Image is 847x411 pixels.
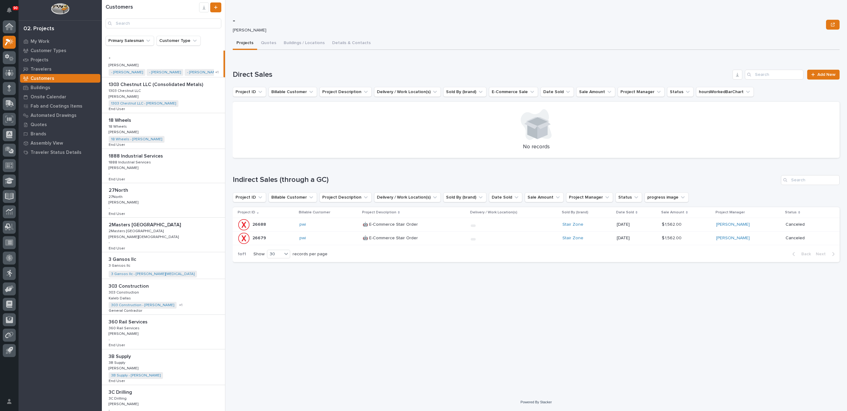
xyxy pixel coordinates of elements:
[31,67,52,72] p: Travelers
[566,192,613,202] button: Project Manager
[109,186,129,193] p: 27North
[576,87,615,97] button: Sale Amount
[109,129,140,134] p: [PERSON_NAME]
[109,318,149,325] p: 360 Rail Services
[252,234,267,241] p: 26679
[102,149,225,183] a: 1888 Industrial Services1888 Industrial Services 1888 Industrial Services1888 Industrial Services...
[109,282,150,289] p: 303 Construction
[293,252,328,257] p: records per page
[106,18,221,28] div: Search
[149,70,181,75] a: - [PERSON_NAME]
[109,221,182,228] p: 2Masters [GEOGRAPHIC_DATA]
[269,87,317,97] button: Billable Customer
[238,209,255,216] p: Project ID
[215,71,219,74] span: + 1
[781,175,840,185] input: Search
[102,252,225,279] a: 3 Gansos llc3 Gansos llc 3 Gansos llc3 Gansos llc 3 Gansos llc - [PERSON_NAME][MEDICAL_DATA]
[257,37,280,50] button: Quotes
[111,101,176,106] a: 1303 Chestnut LLC - [PERSON_NAME]
[31,150,81,155] p: Traveler Status Details
[109,194,124,199] p: 27North
[109,80,204,88] p: 1303 Chestnut LLC (Consolidated Metals)
[109,228,165,233] p: 2Masters [GEOGRAPHIC_DATA]
[109,338,110,342] p: -
[187,70,219,75] a: - [PERSON_NAME]
[102,51,225,77] a: -- [PERSON_NAME][PERSON_NAME] - [PERSON_NAME] - [PERSON_NAME] - [PERSON_NAME] +1
[667,87,694,97] button: Status
[616,209,634,216] p: Date Sold
[31,94,66,100] p: Onsite Calendar
[798,251,811,257] span: Back
[319,87,372,97] button: Project Description
[102,77,225,113] a: 1303 Chestnut LLC (Consolidated Metals)1303 Chestnut LLC (Consolidated Metals) 1303 Chestnut LLC1...
[617,236,657,241] p: [DATE]
[813,251,840,257] button: Next
[745,70,803,80] input: Search
[31,113,77,118] p: Automated Drawings
[109,365,140,371] p: [PERSON_NAME]
[31,85,50,91] p: Buildings
[785,209,797,216] p: Status
[233,28,821,33] p: [PERSON_NAME]
[109,106,126,111] p: End User
[299,236,306,241] a: pwi
[109,262,131,268] p: 3 Gansos llc
[109,331,140,336] p: [PERSON_NAME]
[106,36,154,46] button: Primary Salesman
[233,37,257,50] button: Projects
[19,138,102,148] a: Assembly View
[374,87,441,97] button: Delivery / Work Location(s)
[267,251,282,257] div: 30
[109,378,126,383] p: End User
[109,289,140,295] p: 303 Construction
[19,64,102,74] a: Travelers
[645,192,689,202] button: progress image
[362,209,396,216] p: Project Description
[19,120,102,129] a: Quotes
[109,152,164,159] p: 1888 Industrial Services
[328,37,374,50] button: Details & Contacts
[816,251,829,257] span: Next
[109,255,137,262] p: 3 Gansos llc
[111,272,194,276] a: 3 Gansos llc - [PERSON_NAME][MEDICAL_DATA]
[19,148,102,157] a: Traveler Status Details
[786,236,830,241] p: Canceled
[14,6,18,10] p: 90
[269,192,317,202] button: Billable Customer
[19,37,102,46] a: My Work
[615,192,642,202] button: Status
[19,83,102,92] a: Buildings
[109,307,144,313] p: General Contractor
[19,74,102,83] a: Customers
[109,401,140,406] p: [PERSON_NAME]
[786,222,830,227] p: Canceled
[19,46,102,55] a: Customer Types
[156,36,201,46] button: Customer Type
[109,93,140,99] p: [PERSON_NAME]
[280,37,328,50] button: Buildings / Locations
[31,141,63,146] p: Assembly View
[111,137,162,142] a: 18 Wheels - [PERSON_NAME]
[111,303,174,307] a: 303 Construction - [PERSON_NAME]
[716,222,750,227] a: [PERSON_NAME]
[109,199,140,205] p: [PERSON_NAME]
[807,70,840,80] a: Add New
[109,295,132,301] p: Kaleb Dallas
[109,206,110,210] p: -
[109,88,142,93] p: 1303 Chestnut LLC
[102,113,225,149] a: 18 Wheels18 Wheels 18 Wheels18 Wheels [PERSON_NAME][PERSON_NAME] 18 Wheels - [PERSON_NAME] End Us...
[109,142,126,147] p: End User
[109,245,126,251] p: End User
[233,218,840,231] tr: 2668826688 pwi 🤖 E-Commerce Stair Order🤖 E-Commerce Stair Order Stair Zone [DATE]$ 1,562.00$ 1,56...
[233,247,251,262] p: 1 of 1
[109,325,141,331] p: 360 Rail Services
[102,183,225,218] a: 27North27North 27North27North [PERSON_NAME][PERSON_NAME] -End UserEnd User
[817,72,836,77] span: Add New
[443,192,486,202] button: Sold By (brand)
[19,92,102,101] a: Onsite Calendar
[540,87,574,97] button: Date Sold
[106,4,199,11] h1: Customers
[102,315,225,349] a: 360 Rail Services360 Rail Services 360 Rail Services360 Rail Services [PERSON_NAME][PERSON_NAME] ...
